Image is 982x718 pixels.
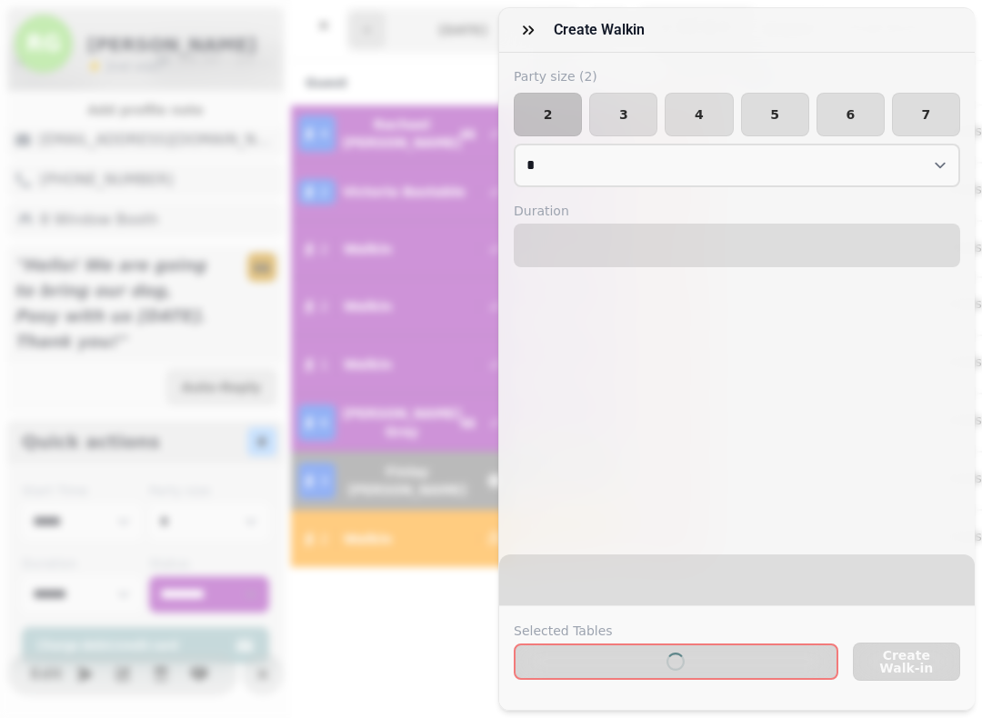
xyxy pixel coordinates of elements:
span: Create Walk-in [868,649,945,674]
label: Duration [514,202,960,220]
span: 5 [757,108,794,121]
h3: Create walkin [554,19,652,41]
button: 2 [514,93,582,136]
span: 2 [529,108,566,121]
span: 3 [605,108,642,121]
button: 7 [892,93,960,136]
label: Selected Tables [514,622,838,640]
button: 4 [665,93,733,136]
button: 5 [741,93,809,136]
span: 6 [832,108,869,121]
span: 4 [680,108,717,121]
span: 7 [907,108,945,121]
label: Party size ( 2 ) [514,67,960,85]
button: 6 [817,93,885,136]
button: Create Walk-in [853,643,960,681]
button: 3 [589,93,657,136]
